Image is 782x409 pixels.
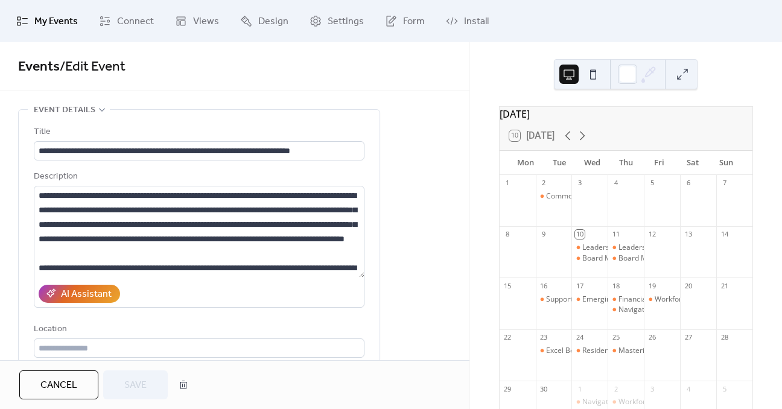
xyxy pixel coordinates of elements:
span: Event details [34,103,95,118]
a: Form [376,5,434,37]
button: AI Assistant [39,285,120,303]
div: Wed [576,151,609,175]
div: 13 [684,230,693,239]
div: 6 [684,179,693,188]
div: Sun [710,151,743,175]
div: Workforce Planning Essentials (WORP101) [644,294,680,305]
div: 19 [647,281,656,290]
span: Connect [117,14,154,29]
div: 23 [539,333,548,342]
div: Title [34,125,362,139]
button: Cancel [19,370,98,399]
span: Form [403,14,425,29]
div: 17 [575,281,584,290]
div: Leadership Fundamentals (LEAD201) - Day 2 [618,243,768,253]
a: Views [166,5,228,37]
div: Location [34,322,362,337]
div: Excel Beginners (EXCE101) [536,346,572,356]
div: Board Masterclass for Aged Care and Disability Providers - MAST201 - Day 2 [608,253,644,264]
div: 18 [611,281,620,290]
div: Fri [643,151,676,175]
a: Settings [300,5,373,37]
div: Tue [542,151,576,175]
div: Workforce Planning Essentials (WORP101) [618,397,760,407]
div: Support at Home Essentials (HOME101) [546,294,680,305]
div: 24 [575,333,584,342]
div: 25 [611,333,620,342]
a: Install [437,5,498,37]
a: My Events [7,5,87,37]
div: Leadership Fundamentals (LEAD201) - Day 2 [608,243,644,253]
span: Cancel [40,378,77,393]
div: 2 [539,179,548,188]
div: 7 [720,179,729,188]
span: Views [193,14,219,29]
div: Navigating QMS and CQI under the Strengthened Aged Care Quality Standards (QUAL101) [571,397,608,407]
span: My Events [34,14,78,29]
div: Sat [676,151,709,175]
span: Install [464,14,489,29]
div: Navigating QMS and CQI under the Strengthened Aged Care Quality Standards (QUAL101) [608,305,644,315]
div: 3 [575,179,584,188]
div: 5 [647,179,656,188]
div: 8 [503,230,512,239]
div: 1 [503,179,512,188]
div: 15 [503,281,512,290]
div: [DATE] [500,107,752,121]
div: 12 [647,230,656,239]
div: Emerging Leaders (LEAD101) [582,294,681,305]
span: / Edit Event [60,54,126,80]
div: Financial Reporting and Prudential Compliance (RESI201) [608,294,644,305]
div: Mon [509,151,542,175]
a: Design [231,5,297,37]
div: 16 [539,281,548,290]
div: 14 [720,230,729,239]
div: 4 [611,179,620,188]
div: 10 [575,230,584,239]
div: Mastering the SCHADS Award (SCHA101) [618,346,758,356]
div: Description [34,170,362,184]
div: Commonwealth Home Support Programme Essentials (CHSP101) [546,191,766,201]
div: Support at Home Essentials (HOME101) [536,294,572,305]
div: 4 [684,384,693,393]
div: Excel Beginners (EXCE101) [546,346,637,356]
div: 20 [684,281,693,290]
div: 26 [647,333,656,342]
div: Thu [609,151,643,175]
div: Leadership Fundamentals (LEAD201) - Day 1 [571,243,608,253]
div: Emerging Leaders (LEAD101) [571,294,608,305]
div: 5 [720,384,729,393]
a: Connect [90,5,163,37]
div: 29 [503,384,512,393]
div: 21 [720,281,729,290]
span: Design [258,14,288,29]
div: 2 [611,384,620,393]
div: 9 [539,230,548,239]
a: Events [18,54,60,80]
div: Board Masterclass for Aged Care and Disability Providers - MAST201 - Day 1 [571,253,608,264]
div: Workforce Planning Essentials (WORP101) [608,397,644,407]
div: AI Assistant [61,287,112,302]
div: 27 [684,333,693,342]
div: 30 [539,384,548,393]
div: Commonwealth Home Support Programme Essentials (CHSP101) [536,191,572,201]
span: Settings [328,14,364,29]
div: Residential Accommodation Admissions Essentials (RESI401) [571,346,608,356]
div: Mastering the SCHADS Award (SCHA101) [608,346,644,356]
div: 22 [503,333,512,342]
div: 3 [647,384,656,393]
div: Leadership Fundamentals (LEAD201) - Day 1 [582,243,732,253]
div: 11 [611,230,620,239]
div: 1 [575,384,584,393]
div: 28 [720,333,729,342]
